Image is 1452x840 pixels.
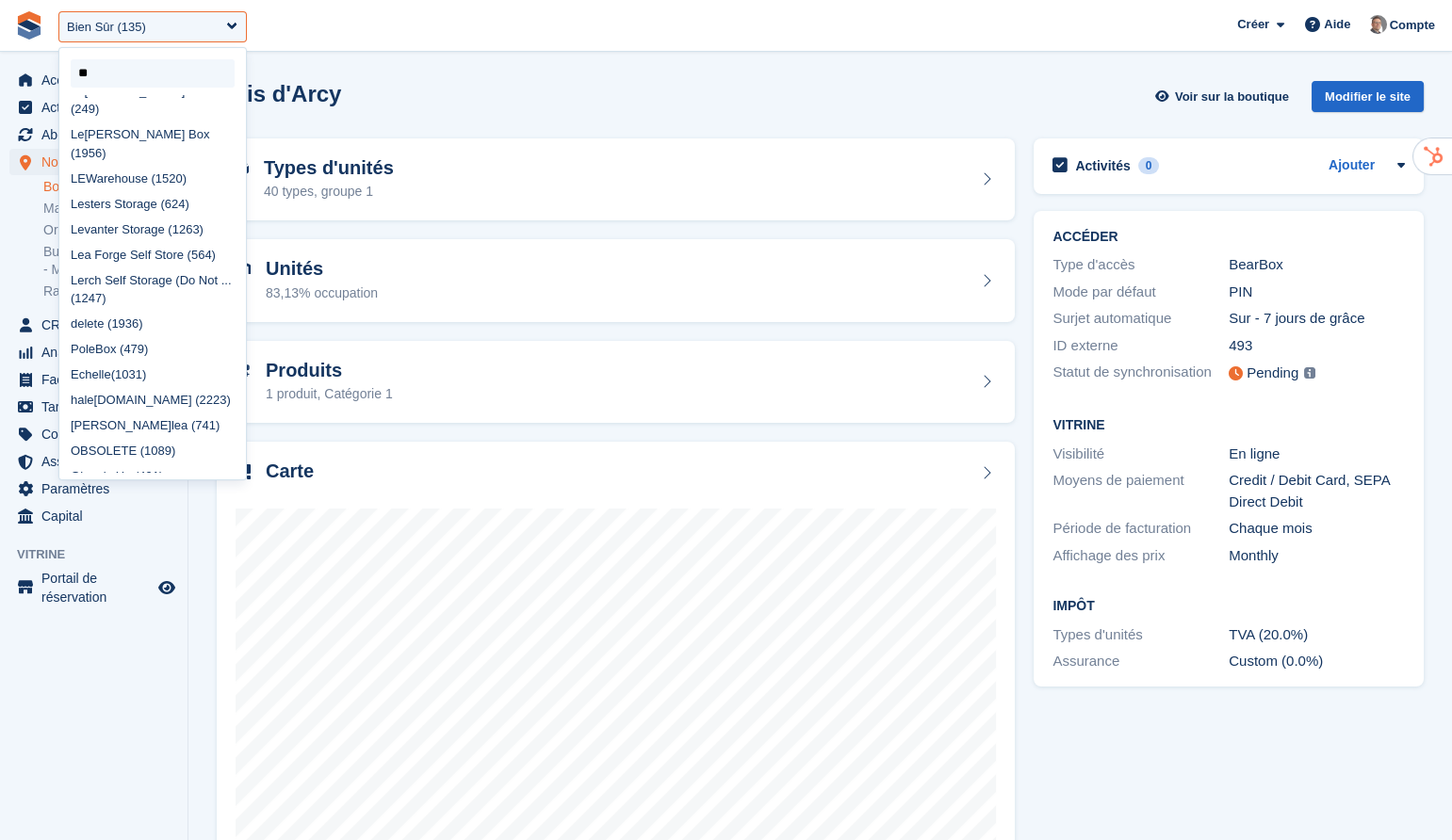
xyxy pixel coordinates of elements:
span: Nos centres [41,149,155,175]
a: menu [9,503,178,529]
div: Surjet automatique [1052,308,1229,330]
div: Warehouse (1520) [59,166,246,191]
span: le [86,342,95,356]
div: Modifier le site [1312,81,1424,112]
span: Le [71,127,84,141]
div: Visibilité [1052,444,1229,465]
h2: Impôt [1052,599,1405,614]
div: Bien Sûr (135) [67,18,146,37]
div: Types d'unités [1052,624,1229,646]
a: Unités 83,13% occupation [217,239,1015,322]
span: Le [71,248,84,262]
span: Vitrine [17,545,188,564]
a: Modifier le site [1312,81,1424,120]
img: Sebastien Bonnier [1368,15,1387,34]
span: Compte [1390,16,1435,35]
div: 40 types, groupe 1 [264,182,394,202]
span: le [171,418,181,432]
a: menu [9,149,178,175]
div: rch Self Storage (Do Not ... (1247) [59,267,246,312]
span: Aide [1324,15,1350,34]
span: Analytique [41,339,155,365]
div: 1 produit, Catégorie 1 [266,384,393,404]
div: Custom (0.0%) [1229,651,1405,672]
div: 493 [1229,335,1405,357]
div: vanter Storage (1263) [59,217,246,242]
span: Portail de réservation [41,569,155,606]
span: Capital [41,503,155,529]
div: [PERSON_NAME] Box (249) [59,78,246,122]
div: Sur - 7 jours de grâce [1229,308,1405,330]
a: Bureaux et coworking - Maurepas [43,243,178,279]
span: Activités [41,94,155,121]
div: Po Box (479) [59,337,246,363]
div: a Forge Self Store (564) [59,242,246,267]
div: Type d'accès [1052,254,1229,276]
a: Orgeval [43,221,178,239]
a: Maurepas [43,200,178,218]
a: menu [9,94,178,121]
h2: ACCÉDER [1052,230,1405,245]
h2: Unités [266,258,378,280]
span: Le [71,84,84,98]
span: Tarifs [41,394,155,420]
span: LE [106,444,122,458]
div: OBSO TE (1089) [59,439,246,464]
span: Paramètres [41,476,155,502]
img: icon-info-grey-7440780725fd019a000dd9b08b2336e03edf1995a4989e88bcd33f0948082b44.svg [1304,367,1315,379]
h2: Carte [266,460,314,482]
div: [PERSON_NAME] Box (1956) [59,122,246,167]
div: Mode par défaut [1052,282,1229,303]
span: Coupons [41,421,155,447]
div: sters Storage (624) [59,191,246,217]
img: stora-icon-8386f47178a22dfd0bd8f6a31ec36ba5ce8667c1dd55bd0f319d3a0aa187defe.svg [15,11,43,40]
div: Credit / Debit Card, SEPA Direct Debit [1229,470,1405,512]
span: Abonnements [41,121,155,148]
div: 0 [1138,157,1160,174]
span: le [84,316,93,331]
a: Random [43,283,178,300]
span: CRM [41,312,155,338]
span: Voir sur la boutique [1175,88,1289,106]
div: ha [DOMAIN_NAME] (2223) [59,388,246,413]
div: Echel (1031) [59,363,246,388]
div: Affichage des prix [1052,545,1229,567]
h2: Bois d'Arcy [217,81,341,106]
span: Assurance [41,448,155,475]
span: Factures [41,366,155,393]
h2: Produits [266,360,393,381]
a: menu [9,476,178,502]
span: LE [71,171,86,186]
a: menu [9,312,178,338]
div: Chaque mois [1229,518,1405,540]
div: TVA (20.0%) [1229,624,1405,646]
h2: Types d'unités [264,157,394,179]
span: le [80,469,90,483]
a: menu [9,569,178,606]
a: menu [9,366,178,393]
div: G nnis Ho (491) [59,464,246,490]
div: PIN [1229,282,1405,303]
a: Produits 1 produit, Catégorie 1 [217,341,1015,424]
span: Le [71,197,84,211]
a: menu [9,421,178,447]
div: Assurance [1052,651,1229,672]
div: Moyens de paiement [1052,470,1229,512]
a: menu [9,67,178,93]
a: menu [9,339,178,365]
div: Période de facturation [1052,518,1229,540]
a: Types d'unités 40 types, groupe 1 [217,138,1015,221]
div: BearBox [1229,254,1405,276]
div: Pending [1247,363,1298,384]
span: Le [71,273,84,287]
div: 83,13% occupation [266,283,378,303]
span: Le [71,222,84,236]
div: Statut de synchronisation [1052,362,1229,385]
span: Créer [1237,15,1269,34]
a: menu [9,121,178,148]
span: le [84,393,93,407]
div: En ligne [1229,444,1405,465]
h2: Activités [1075,157,1130,174]
h2: Vitrine [1052,418,1405,433]
a: Ajouter [1329,155,1375,177]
